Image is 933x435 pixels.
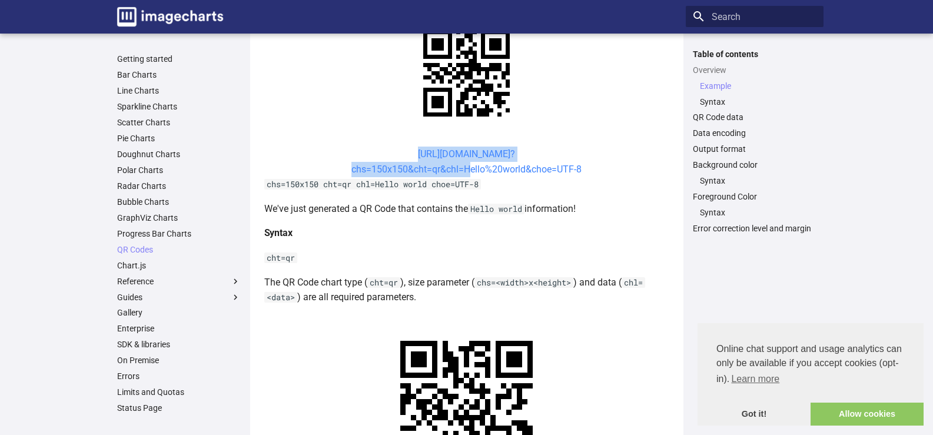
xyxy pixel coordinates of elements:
[686,49,824,59] label: Table of contents
[264,253,297,263] code: cht=qr
[264,275,669,305] p: The QR Code chart type ( ), size parameter ( ) and data ( ) are all required parameters.
[117,134,241,144] a: Pie Charts
[693,128,816,139] a: Data encoding
[264,201,669,217] p: We've just generated a QR Code that contains the information!
[117,244,241,255] a: QR Codes
[117,308,241,318] a: Gallery
[117,118,241,128] a: Scatter Charts
[117,7,223,26] img: logo
[729,370,781,388] a: learn more about cookies
[117,260,241,271] a: Chart.js
[693,192,816,202] a: Foreground Color
[117,387,241,398] a: Limits and Quotas
[117,86,241,97] a: Line Charts
[686,49,824,234] nav: Table of contents
[351,148,582,175] a: [URL][DOMAIN_NAME]?chs=150x150&cht=qr&chl=Hello%20world&choe=UTF-8
[117,70,241,81] a: Bar Charts
[700,176,816,187] a: Syntax
[117,228,241,239] a: Progress Bar Charts
[117,340,241,350] a: SDK & libraries
[112,2,228,31] a: Image-Charts documentation
[117,276,241,287] label: Reference
[700,207,816,218] a: Syntax
[264,179,481,190] code: chs=150x150 cht=qr chl=Hello world choe=UTF-8
[264,225,669,241] h4: Syntax
[117,371,241,382] a: Errors
[117,212,241,223] a: GraphViz Charts
[693,176,816,187] nav: Background color
[117,324,241,334] a: Enterprise
[700,97,816,107] a: Syntax
[117,54,241,65] a: Getting started
[811,403,924,426] a: allow cookies
[693,207,816,218] nav: Foreground Color
[117,197,241,207] a: Bubble Charts
[693,223,816,234] a: Error correction level and margin
[117,292,241,303] label: Guides
[117,181,241,191] a: Radar Charts
[468,204,524,214] code: Hello world
[686,6,824,27] input: Search
[367,277,400,288] code: cht=qr
[117,149,241,160] a: Doughnut Charts
[698,323,924,426] div: cookieconsent
[693,112,816,123] a: QR Code data
[693,160,816,171] a: Background color
[117,165,241,175] a: Polar Charts
[698,403,811,426] a: dismiss cookie message
[403,9,530,137] img: chart
[117,356,241,366] a: On Premise
[693,65,816,75] a: Overview
[474,277,573,288] code: chs=<width>x<height>
[693,81,816,107] nav: Overview
[700,81,816,91] a: Example
[117,403,241,413] a: Status Page
[117,102,241,112] a: Sparkline Charts
[716,342,905,388] span: Online chat support and usage analytics can only be available if you accept cookies (opt-in).
[693,144,816,155] a: Output format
